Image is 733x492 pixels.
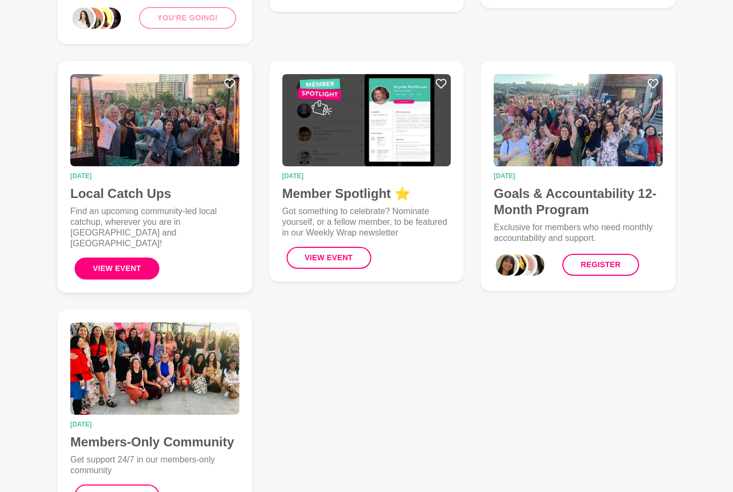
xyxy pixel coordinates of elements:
img: Members-Only Community [70,322,239,415]
h4: Members-Only Community [70,434,239,450]
div: 0_April [494,252,519,278]
div: 3_Christine Pietersz [521,252,547,278]
p: Got something to celebrate? Nominate yourself, or a fellow member, to be featured in our Weekly W... [282,206,451,238]
div: 1_Tam Jones [503,252,529,278]
img: Goals & Accountability 12-Month Program [494,74,663,166]
a: Goals & Accountability 12-Month Program[DATE]Goals & Accountability 12-Month ProgramExclusive for... [481,61,676,291]
h4: Member Spotlight ⭐ [282,186,451,202]
time: [DATE] [282,173,451,179]
time: [DATE] [70,173,239,179]
h4: Goals & Accountability 12-Month Program [494,186,663,218]
time: [DATE] [494,173,663,179]
button: View Event [75,258,159,280]
img: Member Spotlight ⭐ [282,74,451,166]
div: 2_Roslyn Thompson [89,5,114,31]
div: 2_Gabby Verma [512,252,538,278]
h4: Local Catch Ups [70,186,239,202]
p: Find an upcoming community-led local catchup, wherever you are in [GEOGRAPHIC_DATA] and [GEOGRAPH... [70,206,239,249]
div: 1_Yulia [79,5,105,31]
a: Local Catch Ups[DATE]Local Catch UpsFind an upcoming community-led local catchup, wherever you ar... [57,61,252,292]
a: Member Spotlight ⭐[DATE]Member Spotlight ⭐Got something to celebrate? Nominate yourself, or a fel... [269,61,464,282]
div: 0_Janelle Kee-Sue [70,5,96,31]
a: Register [562,254,639,276]
div: 3_Aanchal Khetarpal [97,5,123,31]
p: Get support 24/7 in our members-only community [70,454,239,476]
time: [DATE] [70,421,239,428]
img: Local Catch Ups [70,74,239,166]
button: View Event [287,247,371,269]
p: Exclusive for members who need monthly accountability and support. [494,222,663,244]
